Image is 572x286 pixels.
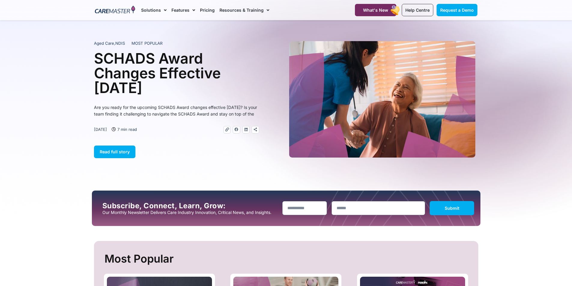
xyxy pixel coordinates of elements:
[94,146,135,158] a: Read full story
[94,127,107,132] time: [DATE]
[94,104,259,117] p: Are you ready for the upcoming SCHADS Award changes effective [DATE]? Is your team finding it cha...
[115,41,125,46] span: NDIS
[100,149,130,154] span: Read full story
[405,8,430,13] span: Help Centre
[445,206,459,211] span: Submit
[104,250,469,268] h2: Most Popular
[116,126,137,133] span: 7 min read
[132,41,163,47] span: MOST POPULAR
[94,51,259,95] h1: SCHADS Award Changes Effective [DATE]
[289,41,475,158] img: A heartwarming moment where a support worker in a blue uniform, with a stethoscope draped over he...
[402,4,433,16] a: Help Centre
[94,41,125,46] span: ,
[95,6,135,15] img: CareMaster Logo
[440,8,474,13] span: Request a Demo
[363,8,388,13] span: What's New
[437,4,477,16] a: Request a Demo
[102,210,278,215] p: Our Monthly Newsletter Delivers Care Industry Innovation, Critical News, and Insights.
[282,201,474,218] form: New Form
[430,201,474,215] button: Submit
[94,41,114,46] span: Aged Care
[102,202,278,210] h2: Subscribe, Connect, Learn, Grow:
[355,4,396,16] a: What's New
